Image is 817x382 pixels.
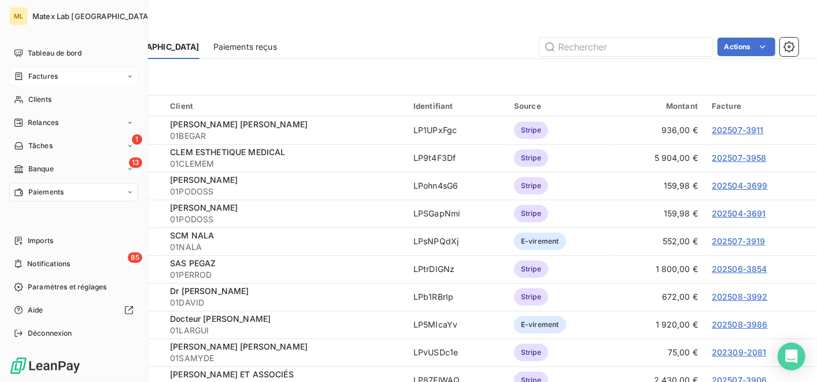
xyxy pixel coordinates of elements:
[170,341,308,351] span: [PERSON_NAME] [PERSON_NAME]
[406,144,507,172] td: LP9t4F3Df
[619,101,698,111] div: Montant
[170,130,400,142] span: 01BEGAR
[514,205,548,222] span: Stripe
[9,301,138,319] a: Aide
[170,325,400,336] span: 01LARGUI
[514,344,548,361] span: Stripe
[28,187,64,197] span: Paiements
[514,233,566,250] span: E-virement
[406,172,507,200] td: LPohn4sG6
[170,297,400,308] span: 01DAVID
[712,153,767,163] a: 202507-3958
[28,164,54,174] span: Banque
[132,134,142,145] span: 1
[712,236,766,246] a: 202507-3919
[612,172,705,200] td: 159,98 €
[514,122,548,139] span: Stripe
[612,283,705,311] td: 672,00 €
[28,328,72,339] span: Déconnexion
[514,288,548,306] span: Stripe
[170,314,271,324] span: Docteur [PERSON_NAME]
[612,200,705,227] td: 159,98 €
[9,357,81,375] img: Logo LeanPay
[712,181,768,190] a: 202504-3699
[170,269,400,281] span: 01PERROD
[612,227,705,255] td: 552,00 €
[712,208,766,218] a: 202504-3691
[170,258,216,268] span: SAS PEGAZ
[170,101,400,111] div: Client
[170,241,400,253] span: 01NALA
[718,38,775,56] button: Actions
[612,311,705,339] td: 1 920,00 €
[170,186,400,197] span: 01PODOSS
[170,158,400,170] span: 01CLEMEM
[514,149,548,167] span: Stripe
[128,252,142,263] span: 85
[32,12,151,21] span: Matex Lab [GEOGRAPHIC_DATA]
[406,311,507,339] td: LP5MIcaYv
[170,147,285,157] span: CLEM ESTHETIQUE MEDICAL
[406,283,507,311] td: LPb1RBrIp
[170,214,400,225] span: 01PODOSS
[612,144,705,172] td: 5 904,00 €
[712,292,768,302] a: 202508-3992
[213,41,277,53] span: Paiements reçus
[612,339,705,366] td: 75,00 €
[539,38,713,56] input: Rechercher
[406,200,507,227] td: LPSGapNmi
[170,203,238,212] span: [PERSON_NAME]
[712,101,810,111] div: Facture
[413,101,500,111] div: Identifiant
[9,7,28,25] div: ML
[27,259,70,269] span: Notifications
[170,175,238,185] span: [PERSON_NAME]
[514,260,548,278] span: Stripe
[170,369,294,379] span: [PERSON_NAME] ET ASSOCIÉS
[129,157,142,168] span: 13
[28,117,58,128] span: Relances
[612,116,705,144] td: 936,00 €
[712,319,768,329] a: 202508-3986
[514,316,566,333] span: E-virement
[406,339,507,366] td: LPvUSDc1e
[712,264,767,274] a: 202506-3854
[28,282,106,292] span: Paramètres et réglages
[712,347,767,357] a: 202309-2081
[612,255,705,283] td: 1 800,00 €
[778,343,805,370] div: Open Intercom Messenger
[712,125,764,135] a: 202507-3911
[514,101,605,111] div: Source
[28,141,53,151] span: Tâches
[170,119,308,129] span: [PERSON_NAME] [PERSON_NAME]
[406,116,507,144] td: LP1UPxFgc
[28,305,43,315] span: Aide
[514,177,548,194] span: Stripe
[28,94,51,105] span: Clients
[170,230,214,240] span: SCM NALA
[170,286,249,296] span: Dr [PERSON_NAME]
[28,236,53,246] span: Imports
[406,227,507,255] td: LPsNPQdXj
[406,255,507,283] td: LPtrDIGNz
[170,352,400,364] span: 01SAMYDE
[28,71,58,82] span: Factures
[28,48,82,58] span: Tableau de bord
